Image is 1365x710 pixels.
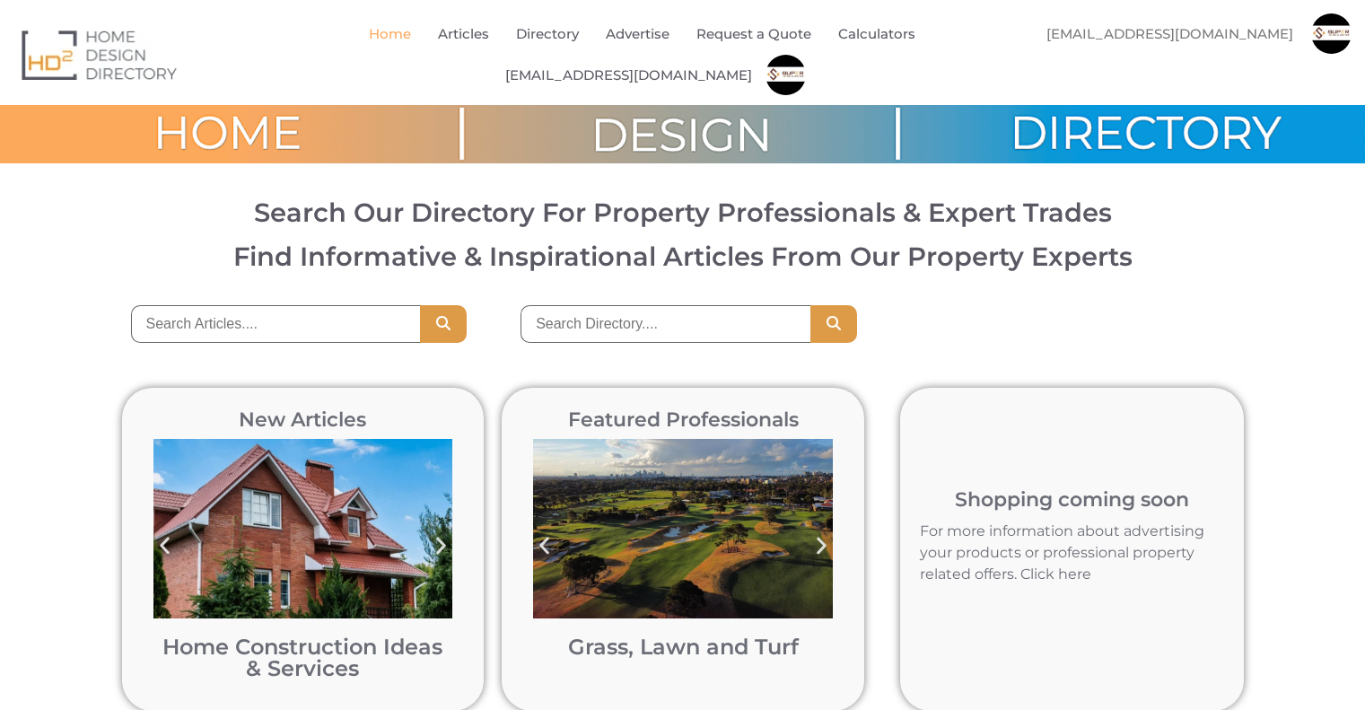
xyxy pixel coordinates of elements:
[696,13,811,55] a: Request a Quote
[766,55,806,95] img: super deck
[516,13,579,55] a: Directory
[524,526,564,566] div: Previous
[810,305,857,343] button: Search
[144,410,462,430] h2: New Articles
[420,305,467,343] button: Search
[521,305,810,343] input: Search Directory....
[1311,13,1352,54] img: super deck
[801,526,842,566] div: Next
[533,439,833,618] img: Bonnie Doon Golf Club in Sydney post turf pigment
[606,13,669,55] a: Advertise
[162,634,442,681] a: Home Construction Ideas & Services
[31,243,1334,269] h3: Find Informative & Inspirational Articles From Our Property Experts
[505,55,752,96] a: [EMAIL_ADDRESS][DOMAIN_NAME]
[144,526,185,566] div: Previous
[438,13,489,55] a: Articles
[920,521,1224,585] p: For more information about advertising your products or professional property related offers. Cli...
[31,199,1334,225] h2: Search Our Directory For Property Professionals & Expert Trades
[524,410,842,430] h2: Featured Professionals
[278,13,1019,96] nav: Menu
[369,13,411,55] a: Home
[568,634,799,660] a: Grass, Lawn and Turf
[1028,13,1311,55] a: [EMAIL_ADDRESS][DOMAIN_NAME]
[1028,13,1352,55] nav: Menu
[909,490,1235,510] h2: Shopping coming soon
[838,13,915,55] a: Calculators
[421,526,461,566] div: Next
[131,305,421,343] input: Search Articles....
